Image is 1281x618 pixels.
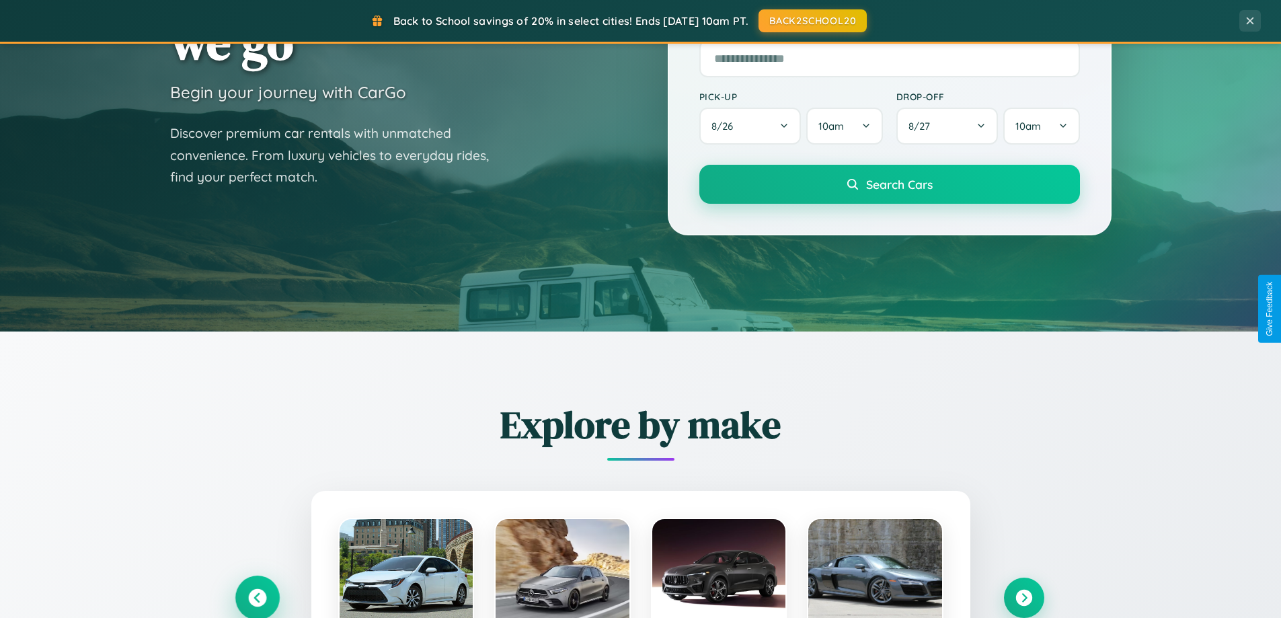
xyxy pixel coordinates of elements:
button: 10am [806,108,882,145]
label: Pick-up [699,91,883,102]
span: 8 / 27 [908,120,937,132]
div: Give Feedback [1265,282,1274,336]
p: Discover premium car rentals with unmatched convenience. From luxury vehicles to everyday rides, ... [170,122,506,188]
span: Back to School savings of 20% in select cities! Ends [DATE] 10am PT. [393,14,748,28]
button: BACK2SCHOOL20 [759,9,867,32]
span: 8 / 26 [711,120,740,132]
span: 10am [818,120,844,132]
button: 10am [1003,108,1079,145]
h3: Begin your journey with CarGo [170,82,406,102]
button: 8/26 [699,108,802,145]
span: Search Cars [866,177,933,192]
label: Drop-off [896,91,1080,102]
span: 10am [1015,120,1041,132]
button: 8/27 [896,108,999,145]
button: Search Cars [699,165,1080,204]
h2: Explore by make [237,399,1044,451]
